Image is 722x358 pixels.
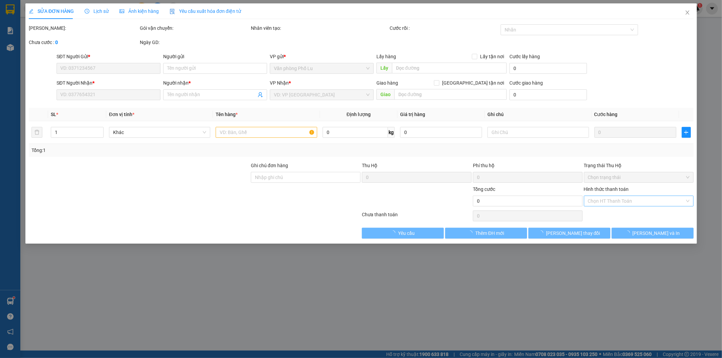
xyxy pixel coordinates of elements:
[362,228,444,239] button: Yêu cầu
[85,9,89,14] span: clock-circle
[594,127,676,138] input: 0
[376,63,392,73] span: Lấy
[684,10,690,15] span: close
[57,53,160,60] div: SĐT Người Gửi
[509,80,543,86] label: Cước giao hàng
[31,127,42,138] button: delete
[376,54,396,59] span: Lấy hàng
[251,24,388,32] div: Nhân viên tạo:
[216,112,238,117] span: Tên hàng
[274,63,370,73] span: Văn phòng Phố Lu
[347,112,371,117] span: Định lượng
[140,24,249,32] div: Gói vận chuyển:
[594,112,617,117] span: Cước hàng
[473,162,582,172] div: Phí thu hộ
[477,53,507,60] span: Lấy tận nơi
[85,8,109,14] span: Lịch sử
[170,9,175,14] img: icon
[388,127,395,138] span: kg
[376,80,398,86] span: Giao hàng
[251,172,360,183] input: Ghi chú đơn hàng
[611,228,693,239] button: [PERSON_NAME] và In
[391,230,398,235] span: loading
[392,63,507,73] input: Dọc đường
[170,8,241,14] span: Yêu cầu xuất hóa đơn điện tử
[546,229,600,237] span: [PERSON_NAME] thay đổi
[584,186,629,192] label: Hình thức thanh toán
[109,112,134,117] span: Đơn vị tính
[473,186,495,192] span: Tổng cước
[376,89,394,100] span: Giao
[389,24,499,32] div: Cước rồi :
[682,130,690,135] span: plus
[487,127,589,138] input: Ghi Chú
[468,230,475,235] span: loading
[394,89,507,100] input: Dọc đường
[258,92,263,97] span: user-add
[216,127,317,138] input: VD: Bàn, Ghế
[119,9,124,14] span: picture
[29,24,138,32] div: [PERSON_NAME]:
[163,79,267,87] div: Người nhận
[539,230,546,235] span: loading
[55,40,58,45] b: 0
[509,89,587,100] input: Cước giao hàng
[509,54,540,59] label: Cước lấy hàng
[51,112,56,117] span: SL
[270,53,374,60] div: VP gửi
[398,229,415,237] span: Yêu cầu
[681,127,691,138] button: plus
[270,80,289,86] span: VP Nhận
[57,79,160,87] div: SĐT Người Nhận
[528,228,610,239] button: [PERSON_NAME] thay đổi
[584,162,693,169] div: Trạng thái Thu Hộ
[29,9,34,14] span: edit
[445,228,527,239] button: Thêm ĐH mới
[400,112,425,117] span: Giá trị hàng
[140,39,249,46] div: Ngày GD:
[29,8,74,14] span: SỬA ĐƠN HÀNG
[163,53,267,60] div: Người gửi
[361,211,472,223] div: Chưa thanh toán
[31,147,279,154] div: Tổng: 1
[632,229,680,237] span: [PERSON_NAME] và In
[678,3,697,22] button: Close
[485,108,591,121] th: Ghi chú
[509,63,587,74] input: Cước lấy hàng
[251,163,288,168] label: Ghi chú đơn hàng
[475,229,504,237] span: Thêm ĐH mới
[439,79,507,87] span: [GEOGRAPHIC_DATA] tận nơi
[29,39,138,46] div: Chưa cước :
[113,127,206,137] span: Khác
[119,8,159,14] span: Ảnh kiện hàng
[362,163,377,168] span: Thu Hộ
[625,230,632,235] span: loading
[588,172,689,182] span: Chọn trạng thái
